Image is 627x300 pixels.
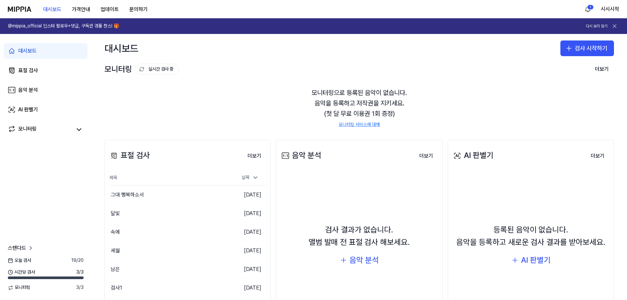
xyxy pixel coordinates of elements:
[76,284,84,291] span: 3 / 3
[18,86,38,94] div: 음악 분석
[109,149,150,162] div: 표절 검사
[8,257,31,264] span: 오늘 검사
[104,80,614,136] div: 모니터링으로 등록된 음악이 없습니다. 음악을 등록하고 저작권을 지키세요. (첫 달 무료 이용권 1회 증정)
[8,269,35,276] span: 시간당 검사
[95,0,124,18] a: 업데이트
[560,40,614,56] button: 검사 시작하기
[71,257,84,264] span: 19 / 20
[586,150,610,163] button: 더보기
[456,224,605,249] div: 등록된 음악이 없습니다. 음악을 등록하고 새로운 검사 결과를 받아보세요.
[521,254,551,266] div: AI 판별기
[587,5,594,10] div: 1
[136,64,179,75] button: 실시간 검사 중
[8,125,72,134] a: 모니터링
[227,242,266,260] td: [DATE]
[104,40,138,56] div: 대시보드
[8,244,26,252] span: 스탠다드
[584,5,592,13] img: 알림
[601,5,619,13] button: 시시시작
[4,102,88,118] a: AI 판별기
[38,3,67,16] button: 대시보드
[111,247,120,255] div: 세월
[4,43,88,59] a: 대시보드
[18,47,37,55] div: 대시보드
[8,7,31,12] img: logo
[8,244,34,252] a: 스탠다드
[227,223,266,242] td: [DATE]
[227,204,266,223] td: [DATE]
[590,63,614,76] button: 더보기
[18,125,37,134] div: 모니터링
[280,149,321,162] div: 음악 분석
[111,191,144,199] div: 그대 행복하소서
[511,254,551,266] button: AI 판별기
[18,106,38,114] div: AI 판별기
[583,4,593,14] button: 알림1
[111,228,120,236] div: 속에
[349,254,379,266] div: 음악 분석
[227,260,266,279] td: [DATE]
[340,254,379,266] button: 음악 분석
[95,3,124,16] button: 업데이트
[227,279,266,297] td: [DATE]
[452,149,493,162] div: AI 판별기
[124,3,153,16] button: 문의하기
[8,284,30,291] span: 모니터링
[242,150,266,163] button: 더보기
[8,23,119,29] h1: @mippia_official 인스타 팔로우+댓글, 구독권 경품 찬스! 🎁
[309,224,410,249] div: 검사 결과가 없습니다. 앨범 발매 전 표절 검사 해보세요.
[239,172,261,183] div: 날짜
[4,82,88,98] a: 음악 분석
[414,150,438,163] button: 더보기
[339,121,380,128] a: 모니터링 서비스에 대해
[104,63,179,75] div: 모니터링
[109,170,227,186] th: 제목
[18,67,38,74] div: 표절 검사
[111,210,120,217] div: 달빛
[227,186,266,204] td: [DATE]
[4,63,88,78] a: 표절 검사
[76,269,84,276] span: 3 / 3
[111,265,120,273] div: 남은
[586,24,607,29] button: 다시 보지 않기
[67,3,95,16] button: 가격안내
[111,284,122,292] div: 검사1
